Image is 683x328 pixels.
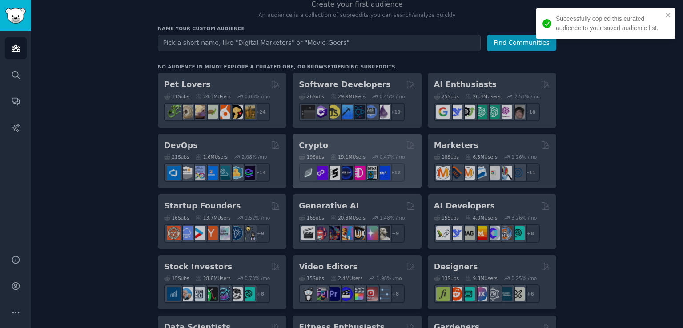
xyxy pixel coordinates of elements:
[5,8,26,24] img: GummySearch logo
[556,14,663,33] div: Successfully copied this curated audience to your saved audience list.
[158,25,556,32] h3: Name your custom audience
[330,64,395,69] a: trending subreddits
[158,35,481,51] input: Pick a short name, like "Digital Marketers" or "Movie-Goers"
[158,12,556,20] p: An audience is a collection of subreddits you can search/analyze quickly
[487,35,556,51] button: Find Communities
[158,64,397,70] div: No audience in mind? Explore a curated one, or browse .
[665,12,671,19] button: close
